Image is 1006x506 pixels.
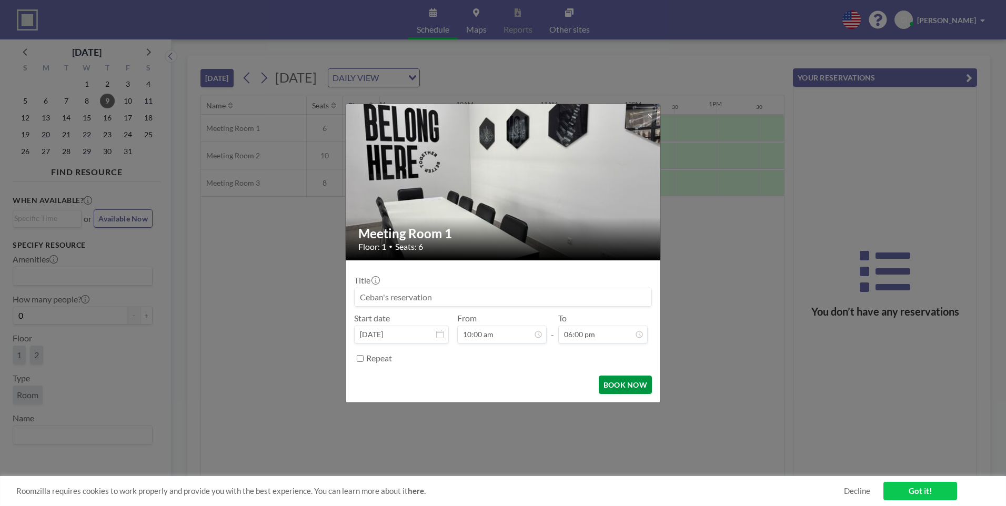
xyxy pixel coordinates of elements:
[358,241,386,252] span: Floor: 1
[457,313,477,323] label: From
[408,486,426,495] a: here.
[346,64,661,300] img: 537.jpg
[358,226,649,241] h2: Meeting Room 1
[16,486,844,496] span: Roomzilla requires cookies to work properly and provide you with the best experience. You can lea...
[558,313,567,323] label: To
[389,242,393,250] span: •
[366,353,392,363] label: Repeat
[551,317,554,340] span: -
[355,288,651,306] input: Ceban's reservation
[599,376,652,394] button: BOOK NOW
[883,482,957,500] a: Got it!
[395,241,423,252] span: Seats: 6
[354,313,390,323] label: Start date
[354,275,379,286] label: Title
[844,486,870,496] a: Decline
